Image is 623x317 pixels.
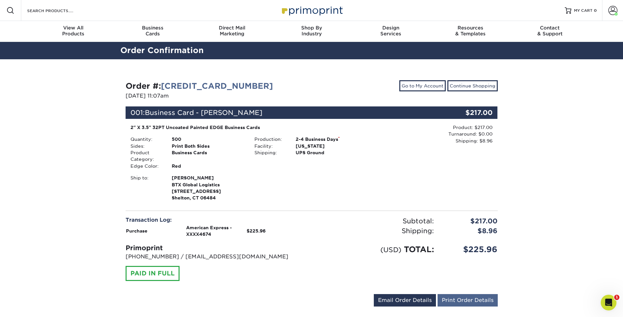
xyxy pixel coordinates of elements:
div: Product Category: [126,149,167,163]
div: Products [34,25,113,37]
strong: Purchase [126,228,147,233]
span: Design [351,25,431,31]
span: Business [113,25,192,31]
a: Shop ByIndustry [272,21,351,42]
a: Go to My Account [399,80,446,91]
div: Cards [113,25,192,37]
span: MY CART [574,8,593,13]
div: Edge Color: [126,163,167,169]
a: Contact& Support [510,21,590,42]
a: Email Order Details [374,294,436,307]
iframe: Google Customer Reviews [2,297,56,315]
div: $8.96 [439,226,503,236]
div: $217.00 [439,216,503,226]
div: Red [167,163,250,169]
span: 0 [594,8,597,13]
div: 001: [126,106,436,119]
div: Print Both Sides [167,143,250,149]
div: Services [351,25,431,37]
div: $225.96 [439,244,503,255]
span: Contact [510,25,590,31]
span: BTX Global Logistics [172,181,245,188]
div: Shipping: [250,149,291,156]
a: DesignServices [351,21,431,42]
div: Product: $217.00 Turnaround: $0.00 Shipping: $8.96 [373,124,493,144]
div: Marketing [192,25,272,37]
a: Resources& Templates [431,21,510,42]
a: BusinessCards [113,21,192,42]
span: [PERSON_NAME] [172,175,245,181]
div: Transaction Log: [126,216,307,224]
div: Facility: [250,143,291,149]
div: $217.00 [436,106,498,119]
div: & Support [510,25,590,37]
span: Shop By [272,25,351,31]
div: Shipping: [312,226,439,236]
div: Primoprint [126,243,307,253]
span: Resources [431,25,510,31]
div: Sides: [126,143,167,149]
iframe: Intercom live chat [601,295,616,310]
a: Direct MailMarketing [192,21,272,42]
p: [DATE] 11:07am [126,92,307,100]
strong: Shelton, CT 06484 [172,175,245,200]
div: Industry [272,25,351,37]
div: 500 [167,136,250,142]
strong: $225.96 [247,228,266,233]
span: [STREET_ADDRESS] [172,188,245,195]
span: Business Card - [PERSON_NAME] [145,109,262,117]
p: [PHONE_NUMBER] / [EMAIL_ADDRESS][DOMAIN_NAME] [126,253,307,261]
div: PAID IN FULL [126,266,180,281]
span: TOTAL: [404,245,434,254]
div: Subtotal: [312,216,439,226]
div: Business Cards [167,149,250,163]
strong: Order #: [126,81,273,91]
span: Direct Mail [192,25,272,31]
span: 1 [614,295,619,300]
a: Continue Shopping [447,80,498,91]
div: & Templates [431,25,510,37]
div: 2" X 3.5" 32PT Uncoated Painted EDGE Business Cards [130,124,369,131]
div: [US_STATE] [291,143,373,149]
a: Print Order Details [438,294,498,307]
small: (USD) [380,246,401,254]
a: [CREDIT_CARD_NUMBER] [161,81,273,91]
div: UPS Ground [291,149,373,156]
div: 2-4 Business Days [291,136,373,142]
input: SEARCH PRODUCTS..... [26,7,90,14]
span: View All [34,25,113,31]
div: Production: [250,136,291,142]
div: Ship to: [126,175,167,201]
img: Primoprint [279,3,344,17]
a: View AllProducts [34,21,113,42]
strong: American Express - XXXX4674 [186,225,232,237]
h2: Order Confirmation [115,45,508,57]
div: Quantity: [126,136,167,142]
